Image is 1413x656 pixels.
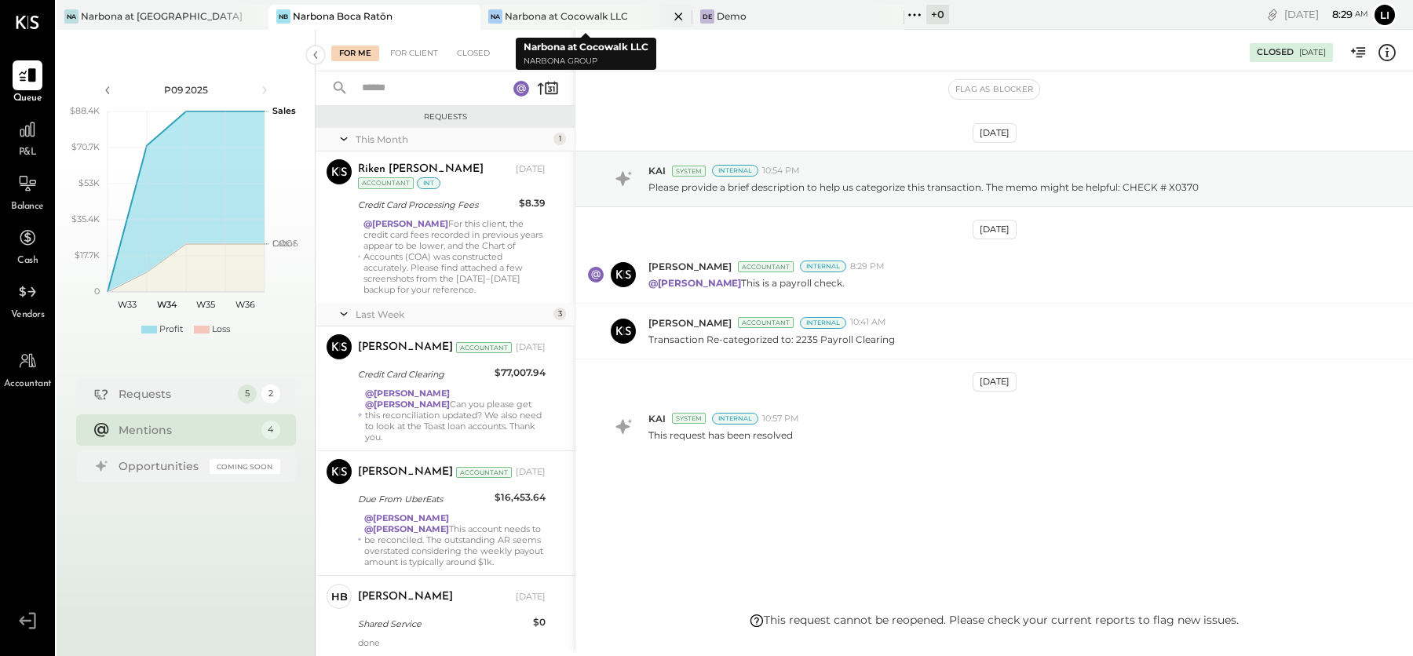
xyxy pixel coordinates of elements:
div: Shared Service [358,616,528,632]
text: $88.4K [70,105,100,116]
span: 8:29 PM [850,261,885,273]
p: Please provide a brief description to help us categorize this transaction. The memo might be help... [648,180,1199,194]
text: 0 [94,286,100,297]
span: KAI [648,164,666,177]
text: $17.7K [75,250,100,261]
div: Requests [323,111,567,122]
p: This request has been resolved [648,428,793,442]
strong: @[PERSON_NAME] [365,399,450,410]
div: Profit [159,323,183,336]
a: Balance [1,169,54,214]
div: $16,453.64 [495,490,546,505]
span: 10:41 AM [850,316,886,329]
b: Narbona at Cocowalk LLC [524,41,648,53]
div: [DATE] [516,591,546,603]
div: Demo [717,9,747,23]
div: [PERSON_NAME] [358,340,453,355]
span: KAI [648,412,666,425]
span: P&L [19,146,37,160]
div: done [358,637,546,648]
div: System [672,413,706,424]
div: 5 [238,384,257,403]
div: [DATE] [973,220,1017,239]
span: Queue [13,92,42,106]
div: De [700,9,714,24]
div: 4 [261,421,280,439]
strong: @[PERSON_NAME] [364,512,449,523]
div: Narbona at [GEOGRAPHIC_DATA] LLC [81,9,245,23]
div: $8.39 [519,195,546,211]
a: P&L [1,115,54,160]
text: Labor [272,238,296,249]
div: P09 2025 [119,83,253,97]
div: Credit Card Clearing [358,366,490,382]
div: NB [276,9,290,24]
div: Accountant [456,342,512,353]
text: W36 [235,299,254,310]
text: W33 [118,299,137,310]
span: Balance [11,200,44,214]
div: [PERSON_NAME] [358,589,453,605]
div: Mentions [119,422,254,438]
div: Loss [212,323,230,336]
div: + 0 [926,5,949,24]
div: Credit Card Processing Fees [358,197,514,213]
strong: @[PERSON_NAME] [648,277,741,289]
a: Cash [1,223,54,268]
a: Vendors [1,277,54,323]
div: Internal [712,165,758,177]
div: Closed [1257,46,1294,59]
div: $0 [533,614,546,630]
div: copy link [1265,6,1280,23]
text: $53K [78,177,100,188]
div: Narbona at Cocowalk LLC [505,9,628,23]
div: For this client, the credit card fees recorded in previous years appear to be lower, and the Char... [363,218,546,295]
div: 3 [553,308,566,320]
div: Internal [800,317,846,329]
a: Accountant [1,346,54,392]
div: Accountant [738,261,794,272]
p: Transaction Re-categorized to: 2235 Payroll Clearing [648,333,895,346]
text: W35 [196,299,215,310]
div: Riken [PERSON_NAME] [358,162,484,177]
div: Can you please get this reconciliation updated? We also need to look at the Toast loan accounts. ... [365,388,546,443]
span: [PERSON_NAME] [648,316,732,330]
div: [DATE] [973,123,1017,143]
p: This is a payroll check. [648,276,845,290]
div: Accountant [358,177,414,189]
div: HB [331,589,348,604]
span: 10:54 PM [762,165,800,177]
div: Last Week [356,308,549,321]
div: Na [488,9,502,24]
button: Li [1372,2,1397,27]
div: Due From UberEats [358,491,490,507]
p: Narbona Group [524,55,648,68]
text: $70.7K [71,141,100,152]
div: Narbona Boca Ratōn [293,9,392,23]
div: Coming Soon [210,459,280,474]
strong: @[PERSON_NAME] [364,523,449,534]
div: [PERSON_NAME] [358,465,453,480]
div: For Client [382,46,446,61]
div: [DATE] [973,372,1017,392]
span: Vendors [11,308,45,323]
div: Accountant [456,467,512,478]
div: [DATE] [516,341,546,354]
div: Requests [119,386,230,402]
div: int [417,177,440,189]
span: [PERSON_NAME] [648,260,732,273]
text: Sales [272,105,296,116]
text: $35.4K [71,213,100,224]
div: Accountant [738,317,794,328]
div: For Me [331,46,379,61]
div: 2 [261,384,280,403]
div: $77,007.94 [495,365,546,381]
span: 10:57 PM [762,413,799,425]
span: Cash [17,254,38,268]
div: Na [64,9,78,24]
div: [DATE] [516,163,546,176]
button: Flag as Blocker [949,80,1039,99]
text: W34 [156,299,177,310]
strong: @[PERSON_NAME] [363,218,448,229]
strong: @[PERSON_NAME] [365,388,450,399]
